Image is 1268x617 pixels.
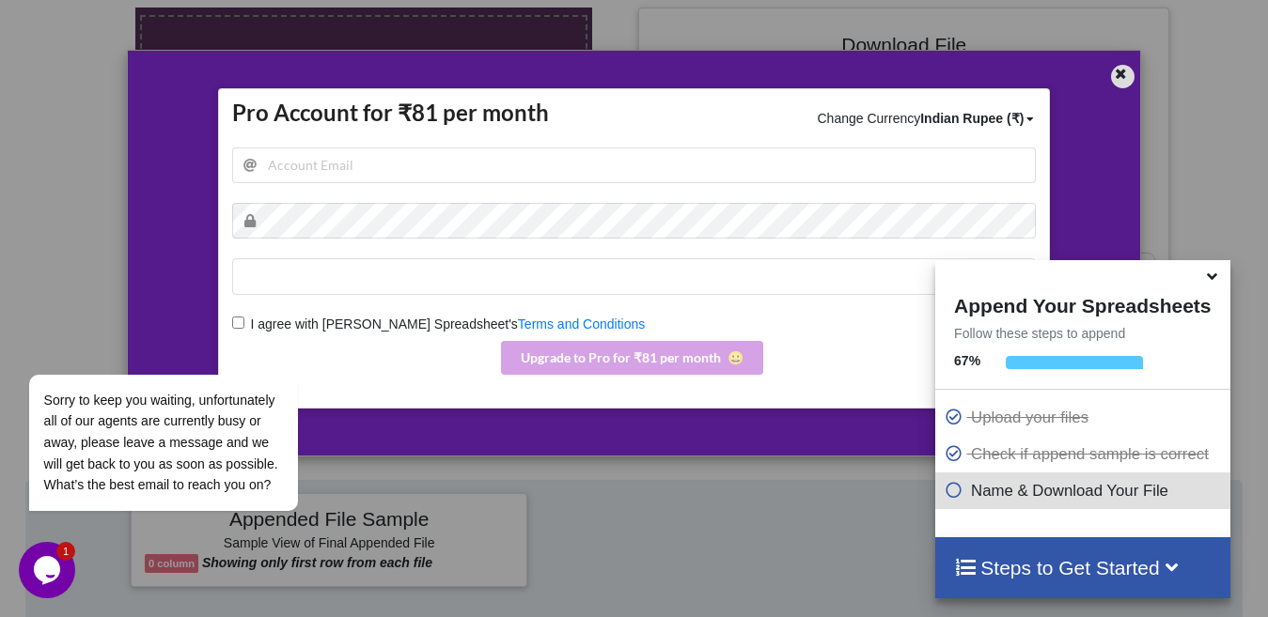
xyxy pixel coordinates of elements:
h2: Pro Account for ₹81 per month [232,99,699,128]
iframe: Secure card payment input frame [238,269,1036,285]
iframe: chat widget [19,205,357,532]
p: Check if append sample is correct [945,442,1225,466]
div: Indian Rupee (₹) [920,109,1024,128]
input: Account Email [232,147,1037,183]
p: Name & Download Your File [945,479,1225,502]
iframe: chat widget [19,542,79,598]
b: 67 % [954,353,980,368]
h4: Append Your Spreadsheets [935,289,1229,317]
p: Upload your files [945,406,1225,429]
a: Terms and Conditions [518,316,645,332]
span: I agree with [PERSON_NAME] Spreadsheet's [244,316,518,332]
p: Change Currency [817,109,1036,128]
h4: Steps to Get Started [954,556,1211,579]
p: Follow these steps to append [935,324,1229,343]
